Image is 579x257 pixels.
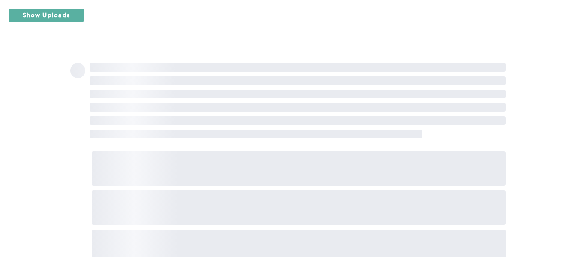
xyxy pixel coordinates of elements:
[90,116,506,125] span: ‌
[92,151,506,186] span: ‌
[90,76,506,85] span: ‌
[92,190,506,225] span: ‌
[90,63,506,72] span: ‌
[90,90,506,98] span: ‌
[9,9,84,22] button: Show Uploads
[70,63,85,78] span: ‌
[90,130,423,138] span: ‌
[90,103,506,112] span: ‌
